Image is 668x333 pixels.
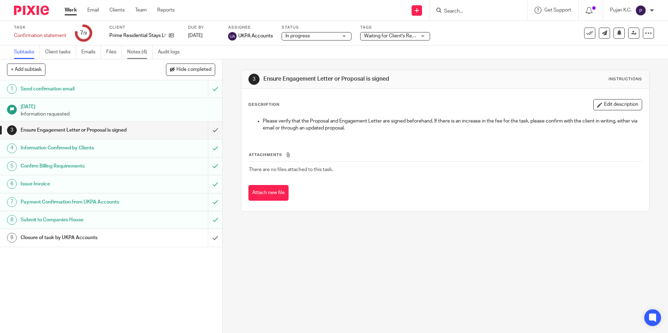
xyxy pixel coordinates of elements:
[7,215,17,225] div: 8
[21,161,141,171] h1: Confirm Billing Requirements
[610,7,632,14] p: Pujan K.C.
[21,232,141,243] h1: Closure of task by UKPA Accounts
[176,67,211,73] span: Hide completed
[158,45,185,59] a: Audit logs
[21,179,141,189] h1: Issue Invoice
[7,233,17,243] div: 9
[14,25,66,30] label: Task
[7,125,17,135] div: 3
[360,25,430,30] label: Tags
[21,197,141,207] h1: Payment Confirmation from UKPA Accounts
[109,25,179,30] label: Client
[21,143,141,153] h1: Information Confirmed by Clients
[106,45,122,59] a: Files
[14,32,66,39] div: Confirmation statement
[263,75,460,83] h1: Ensure Engagement Letter or Proposal is signed
[80,29,87,37] div: 7
[135,7,147,14] a: Team
[21,102,216,110] h1: [DATE]
[7,197,17,207] div: 7
[7,179,17,189] div: 6
[7,161,17,171] div: 5
[83,31,87,35] small: /9
[109,32,165,39] p: Prime Residential Stays Ltd
[248,74,260,85] div: 3
[7,143,17,153] div: 4
[188,25,219,30] label: Due by
[443,8,506,15] input: Search
[109,7,125,14] a: Clients
[7,64,45,75] button: + Add subtask
[166,64,215,75] button: Hide completed
[87,7,99,14] a: Email
[635,5,646,16] img: svg%3E
[263,118,641,132] p: Please verify that the Proposal and Engagement Letter are signed beforehand. If there is an incre...
[248,185,289,201] button: Attach new file
[21,215,141,225] h1: Submit to Companies House
[14,6,49,15] img: Pixie
[21,84,141,94] h1: Send confirmation email
[21,111,216,118] p: Information requested
[285,34,310,38] span: In progress
[249,167,333,172] span: There are no files attached to this task.
[364,34,429,38] span: Waiting for Client's Response.
[65,7,77,14] a: Work
[127,45,153,59] a: Notes (4)
[249,153,282,157] span: Attachments
[7,84,17,94] div: 1
[14,45,40,59] a: Subtasks
[157,7,175,14] a: Reports
[81,45,101,59] a: Emails
[544,8,571,13] span: Get Support
[228,32,237,40] img: svg%3E
[188,33,203,38] span: [DATE]
[282,25,351,30] label: Status
[238,32,273,39] span: UKPA Accounts
[593,99,642,110] button: Edit description
[248,102,279,108] p: Description
[21,125,141,135] h1: Ensure Engagement Letter or Proposal is signed
[228,25,273,30] label: Assignee
[609,76,642,82] div: Instructions
[45,45,76,59] a: Client tasks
